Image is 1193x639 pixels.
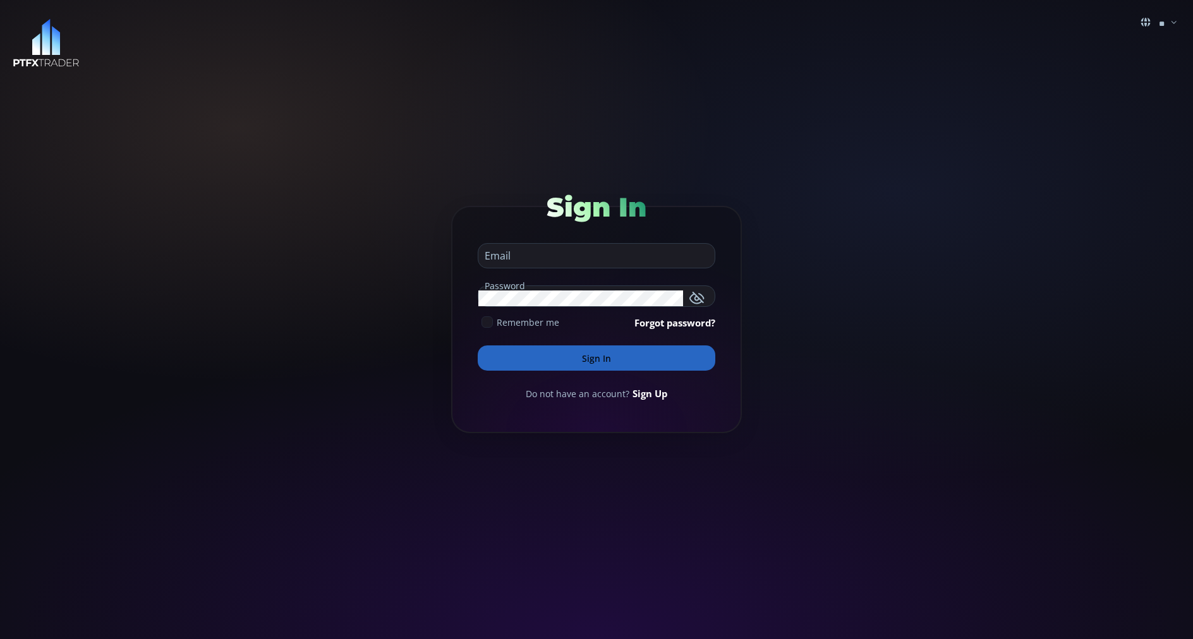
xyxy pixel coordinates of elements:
a: Forgot password? [634,316,715,330]
button: Sign In [478,345,715,371]
div: Do not have an account? [478,386,715,400]
img: LOGO [13,19,80,68]
a: Sign Up [633,386,667,400]
span: Remember me [497,316,559,329]
span: Sign In [547,191,646,224]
